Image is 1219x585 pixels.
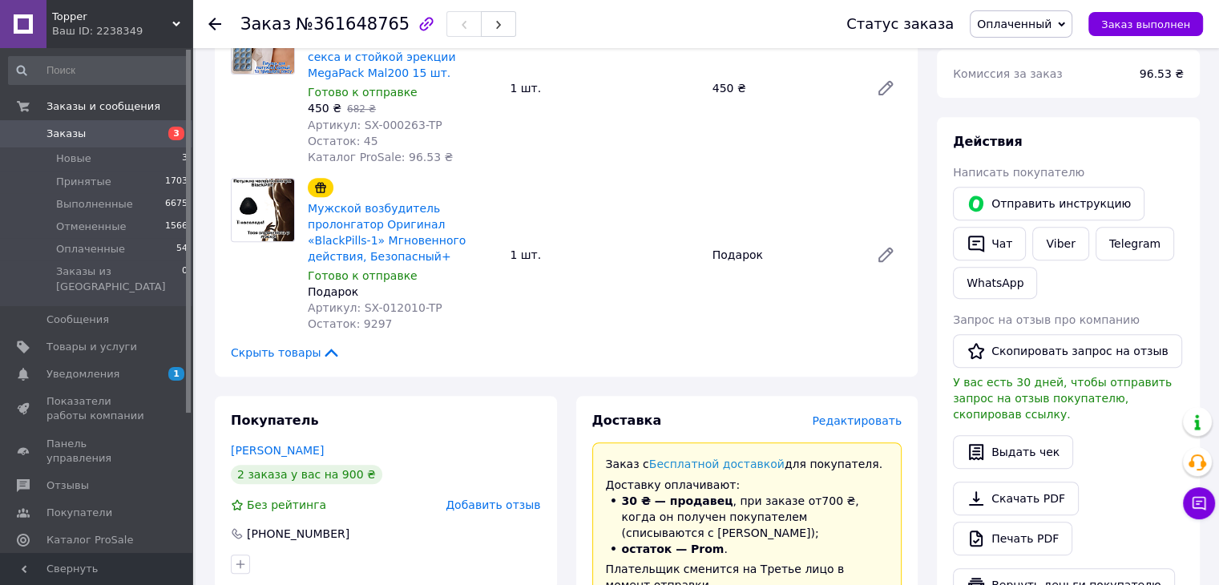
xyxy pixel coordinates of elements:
[165,197,188,212] span: 6675
[870,239,902,271] a: Редактировать
[46,478,89,493] span: Отзывы
[182,264,188,293] span: 0
[46,394,148,423] span: Показатели работы компании
[953,435,1073,469] button: Выдать чек
[308,102,341,115] span: 450 ₴
[46,99,160,114] span: Заказы и сообщения
[953,187,1144,220] button: Отправить инструкцию
[622,494,733,507] b: 30 ₴ — продавец
[1183,487,1215,519] button: Чат с покупателем
[953,67,1063,80] span: Комиссия за заказ
[606,541,889,557] li: .
[870,72,902,104] a: Редактировать
[446,498,540,511] span: Добавить отзыв
[308,86,418,99] span: Готово к отправке
[296,14,410,34] span: №361648765
[232,179,294,241] img: Мужской возбудитель пролонгатор Оригинал «BlackPills-1» Мгновенного действия, Безопасный+
[953,482,1079,515] a: Скачать PDF
[52,24,192,38] div: Ваш ID: 2238349
[231,465,382,484] div: 2 заказа у вас на 900 ₴
[977,18,1051,30] span: Оплаченный
[308,284,497,300] div: Подарок
[231,345,341,361] span: Скрыть товары
[1096,227,1174,260] a: Telegram
[308,301,442,314] span: Артикул: SX-012010-TP
[308,135,378,147] span: Остаток: 45
[168,367,184,381] span: 1
[46,437,148,466] span: Панель управления
[46,367,119,381] span: Уведомления
[231,444,324,457] a: [PERSON_NAME]
[56,175,111,189] span: Принятые
[503,77,705,99] div: 1 шт.
[606,456,889,473] p: Заказ с для покупателя.
[592,413,662,428] span: Доставка
[953,313,1140,326] span: Запрос на отзыв про компанию
[953,267,1037,299] a: WhatsApp
[622,543,725,555] b: остаток — Prom
[846,16,954,32] div: Статус заказа
[46,313,109,327] span: Сообщения
[812,414,902,427] span: Редактировать
[308,202,466,263] a: Мужской возбудитель пролонгатор Оригинал «BlackPills-1» Мгновенного действия, Безопасный+
[165,175,188,189] span: 1703
[46,506,112,520] span: Покупатели
[245,526,351,542] div: [PHONE_NUMBER]
[52,10,172,24] span: Topper
[165,220,188,234] span: 1566
[649,458,785,470] a: Бесплатной доставкой
[1032,227,1088,260] a: Viber
[347,103,376,115] span: 682 ₴
[240,14,291,34] span: Заказ
[168,127,184,140] span: 3
[308,151,453,163] span: Каталог ProSale: 96.53 ₴
[182,151,188,166] span: 3
[953,376,1172,421] span: У вас есть 30 дней, чтобы отправить запрос на отзыв покупателю, скопировав ссылку.
[953,334,1182,368] button: Скопировать запрос на отзыв
[56,151,91,166] span: Новые
[706,77,863,99] div: 450 ₴
[953,522,1072,555] a: Печать PDF
[308,269,418,282] span: Готово к отправке
[208,16,221,32] div: Вернуться назад
[176,242,188,256] span: 54
[1101,18,1190,30] span: Заказ выполнен
[503,244,705,266] div: 1 шт.
[1088,12,1203,36] button: Заказ выполнен
[308,34,496,79] a: Мужские таблетки для долгого секса и стойкой эрекции MegaPack Mal200 15 шт.
[606,493,889,541] li: , при заказе от 700 ₴ , когда он получен покупателем (списываются с [PERSON_NAME]);
[8,56,189,85] input: Поиск
[953,166,1084,179] span: Написать покупателю
[56,242,125,256] span: Оплаченные
[953,227,1026,260] button: Чат
[247,498,326,511] span: Без рейтинга
[308,317,392,330] span: Остаток: 9297
[706,244,863,266] div: Подарок
[56,264,182,293] span: Заказы из [GEOGRAPHIC_DATA]
[308,119,442,131] span: Артикул: SX-000263-TP
[56,197,133,212] span: Выполненные
[56,220,126,234] span: Отмененные
[46,533,133,547] span: Каталог ProSale
[231,413,318,428] span: Покупатель
[46,340,137,354] span: Товары и услуги
[1140,67,1184,80] span: 96.53 ₴
[46,127,86,141] span: Заказы
[953,134,1023,149] span: Действия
